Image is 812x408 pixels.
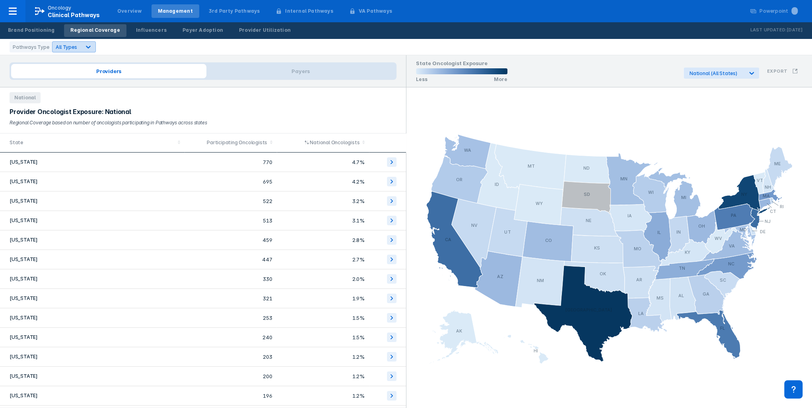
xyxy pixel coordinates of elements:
[111,4,148,18] a: Overview
[64,24,126,37] a: Regional Coverage
[760,8,798,15] div: Powerpoint
[158,8,193,15] div: Management
[762,64,802,79] button: Export
[10,139,175,147] div: State
[282,139,359,147] div: % National Oncologists
[285,8,333,15] div: Internal Pathways
[185,386,277,406] td: 196
[185,211,277,230] td: 513
[277,367,369,386] td: 1.2%
[130,24,173,37] a: Influencers
[189,139,267,147] div: Participating Oncologists
[117,8,142,15] div: Overview
[277,308,369,328] td: 1.5%
[11,64,206,78] span: Providers
[152,4,199,18] a: Management
[185,230,277,250] td: 459
[185,191,277,211] td: 522
[10,41,52,52] div: Pathways Type
[277,386,369,406] td: 1.2%
[185,153,277,172] td: 770
[70,27,120,34] div: Regional Coverage
[494,76,507,82] p: More
[209,8,260,15] div: 3rd Party Pathways
[48,12,100,18] span: Clinical Pathways
[416,76,427,82] p: Less
[277,153,369,172] td: 4.7%
[56,44,77,50] span: All Types
[233,24,297,37] a: Provider Utilization
[416,60,507,68] h1: State Oncologist Exposure
[206,64,395,78] span: Payers
[277,211,369,230] td: 3.1%
[277,230,369,250] td: 2.8%
[185,250,277,269] td: 447
[10,108,396,116] div: Provider Oncologist Exposure: National
[277,328,369,347] td: 1.5%
[277,172,369,191] td: 4.2%
[239,27,291,34] div: Provider Utilization
[10,92,41,103] span: National
[2,24,61,37] a: Brand Positioning
[787,26,802,34] p: [DATE]
[185,172,277,191] td: 695
[185,347,277,367] td: 203
[277,347,369,367] td: 1.2%
[277,250,369,269] td: 2.7%
[277,269,369,289] td: 2.0%
[359,8,392,15] div: VA Pathways
[277,289,369,308] td: 1.9%
[185,269,277,289] td: 330
[183,27,223,34] div: Payer Adoption
[277,191,369,211] td: 3.2%
[185,308,277,328] td: 253
[8,27,54,34] div: Brand Positioning
[690,70,743,76] div: National (All States)
[48,4,72,12] p: Oncology
[136,27,167,34] div: Influencers
[185,367,277,386] td: 200
[176,24,229,37] a: Payer Adoption
[202,4,266,18] a: 3rd Party Pathways
[185,289,277,308] td: 321
[750,26,787,34] p: Last Updated:
[767,68,787,74] h3: Export
[784,380,802,398] div: Contact Support
[10,119,396,127] div: Regional Coverage based on number of oncologists participating in Pathways across states
[185,328,277,347] td: 240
